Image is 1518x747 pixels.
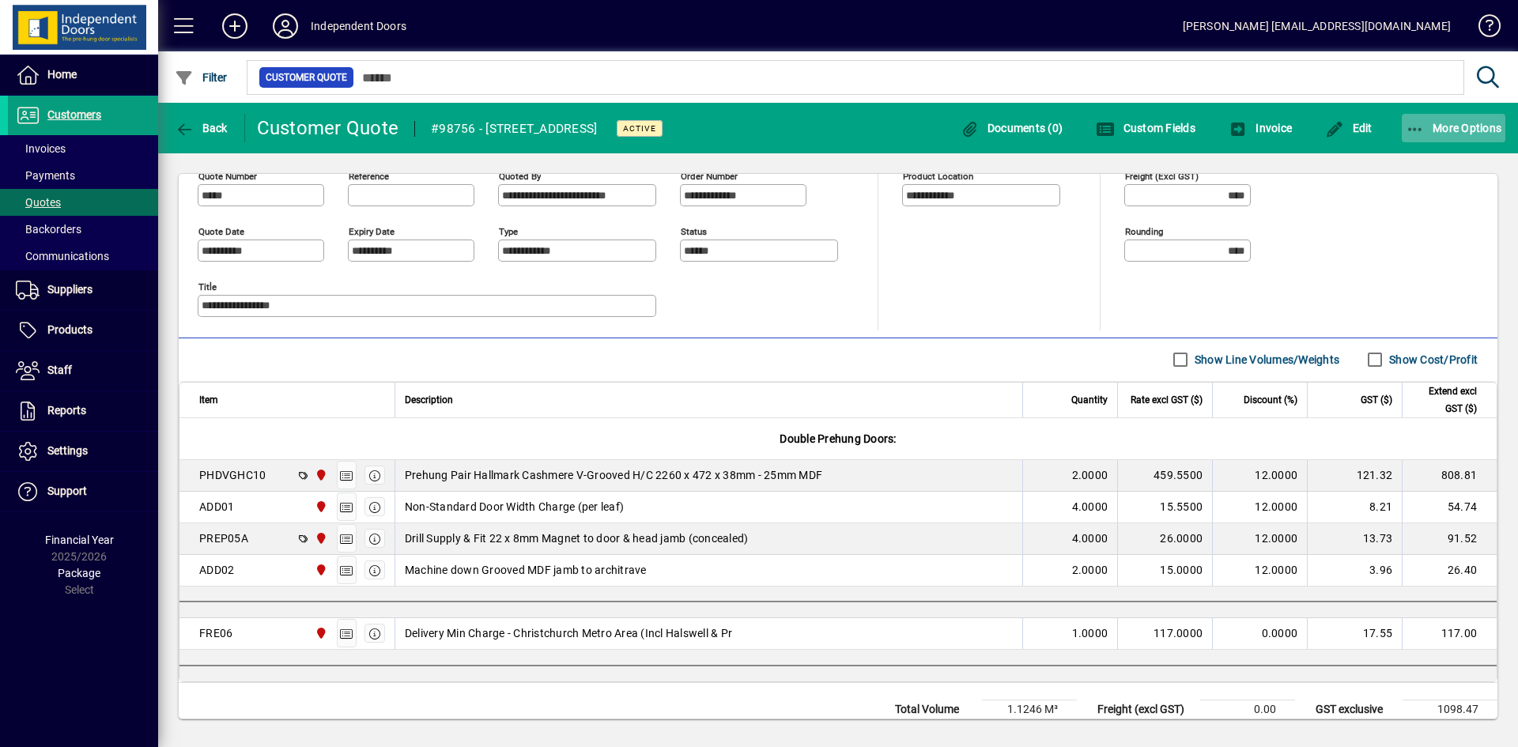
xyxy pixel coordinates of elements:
[1183,13,1451,39] div: [PERSON_NAME] [EMAIL_ADDRESS][DOMAIN_NAME]
[1071,391,1108,409] span: Quantity
[175,122,228,134] span: Back
[8,216,158,243] a: Backorders
[1127,530,1203,546] div: 26.0000
[1307,460,1402,492] td: 121.32
[199,467,266,483] div: PHDVGHC10
[175,71,228,84] span: Filter
[311,530,329,547] span: Christchurch
[1072,530,1108,546] span: 4.0000
[8,311,158,350] a: Products
[260,12,311,40] button: Profile
[1191,352,1339,368] label: Show Line Volumes/Weights
[47,108,101,121] span: Customers
[179,418,1497,459] div: Double Prehung Doors:
[47,283,93,296] span: Suppliers
[8,472,158,511] a: Support
[198,225,244,236] mat-label: Quote date
[956,114,1067,142] button: Documents (0)
[311,498,329,515] span: Christchurch
[1127,625,1203,641] div: 117.0000
[499,170,541,181] mat-label: Quoted by
[1125,170,1199,181] mat-label: Freight (excl GST)
[349,170,389,181] mat-label: Reference
[1244,391,1297,409] span: Discount (%)
[1402,460,1497,492] td: 808.81
[681,170,738,181] mat-label: Order number
[1403,700,1497,719] td: 1098.47
[16,250,109,262] span: Communications
[16,223,81,236] span: Backorders
[158,114,245,142] app-page-header-button: Back
[8,162,158,189] a: Payments
[623,123,656,134] span: Active
[8,135,158,162] a: Invoices
[8,391,158,431] a: Reports
[210,12,260,40] button: Add
[405,391,453,409] span: Description
[16,142,66,155] span: Invoices
[349,225,395,236] mat-label: Expiry date
[1406,122,1502,134] span: More Options
[1402,114,1506,142] button: More Options
[1072,467,1108,483] span: 2.0000
[1402,492,1497,523] td: 54.74
[1361,391,1392,409] span: GST ($)
[45,534,114,546] span: Financial Year
[8,243,158,270] a: Communications
[1467,3,1498,55] a: Knowledge Base
[1125,225,1163,236] mat-label: Rounding
[1229,122,1292,134] span: Invoice
[405,562,647,578] span: Machine down Grooved MDF jamb to architrave
[58,567,100,579] span: Package
[171,114,232,142] button: Back
[499,225,518,236] mat-label: Type
[887,700,982,719] td: Total Volume
[1072,562,1108,578] span: 2.0000
[1325,122,1373,134] span: Edit
[1212,618,1307,650] td: 0.0000
[1127,562,1203,578] div: 15.0000
[1212,523,1307,555] td: 12.0000
[960,122,1063,134] span: Documents (0)
[311,13,406,39] div: Independent Doors
[47,364,72,376] span: Staff
[8,270,158,310] a: Suppliers
[405,625,732,641] span: Delivery Min Charge - Christchurch Metro Area (Incl Halswell & Pr
[1402,523,1497,555] td: 91.52
[431,116,597,141] div: #98756 - [STREET_ADDRESS]
[47,404,86,417] span: Reports
[1072,625,1108,641] span: 1.0000
[1225,114,1296,142] button: Invoice
[16,196,61,209] span: Quotes
[47,68,77,81] span: Home
[1096,122,1195,134] span: Custom Fields
[198,170,257,181] mat-label: Quote number
[8,189,158,216] a: Quotes
[199,625,232,641] div: FRE06
[257,115,399,141] div: Customer Quote
[1402,618,1497,650] td: 117.00
[681,225,707,236] mat-label: Status
[1321,114,1376,142] button: Edit
[982,700,1077,719] td: 1.1246 M³
[199,391,218,409] span: Item
[1308,700,1403,719] td: GST exclusive
[1386,352,1478,368] label: Show Cost/Profit
[47,485,87,497] span: Support
[8,432,158,471] a: Settings
[16,169,75,182] span: Payments
[1127,499,1203,515] div: 15.5500
[8,351,158,390] a: Staff
[1412,383,1477,417] span: Extend excl GST ($)
[1307,555,1402,587] td: 3.96
[199,499,234,515] div: ADD01
[1212,460,1307,492] td: 12.0000
[1089,700,1200,719] td: Freight (excl GST)
[405,499,624,515] span: Non-Standard Door Width Charge (per leaf)
[8,55,158,95] a: Home
[311,466,329,484] span: Christchurch
[47,323,93,336] span: Products
[199,530,248,546] div: PREP05A
[405,467,822,483] span: Prehung Pair Hallmark Cashmere V-Grooved H/C 2260 x 472 x 38mm - 25mm MDF
[47,444,88,457] span: Settings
